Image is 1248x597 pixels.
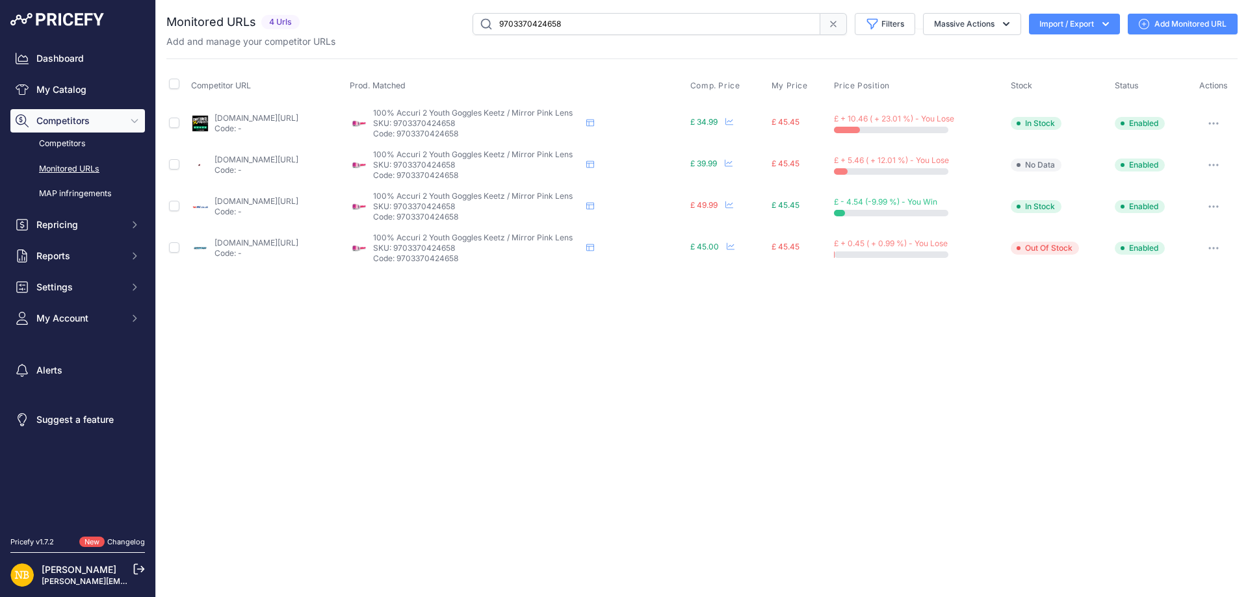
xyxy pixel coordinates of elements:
[690,242,719,251] span: £ 45.00
[79,537,105,548] span: New
[36,218,122,231] span: Repricing
[1199,81,1228,90] span: Actions
[214,155,298,164] a: [DOMAIN_NAME][URL]
[373,191,573,201] span: 100% Accuri 2 Youth Goggles Keetz / Mirror Pink Lens
[214,238,298,248] a: [DOMAIN_NAME][URL]
[1128,14,1238,34] a: Add Monitored URL
[10,408,145,431] a: Suggest a feature
[373,170,581,181] p: Code: 9703370424658
[373,149,573,159] span: 100% Accuri 2 Youth Goggles Keetz / Mirror Pink Lens
[855,13,915,35] button: Filters
[690,159,717,168] span: £ 39.99
[10,307,145,330] button: My Account
[10,158,145,181] a: Monitored URLs
[214,207,298,217] p: Code: -
[10,13,104,26] img: Pricefy Logo
[1011,81,1032,90] span: Stock
[10,244,145,268] button: Reports
[36,281,122,294] span: Settings
[772,81,808,91] span: My Price
[1011,242,1079,255] span: Out Of Stock
[10,78,145,101] a: My Catalog
[373,129,581,139] p: Code: 9703370424658
[373,108,573,118] span: 100% Accuri 2 Youth Goggles Keetz / Mirror Pink Lens
[36,114,122,127] span: Competitors
[373,160,581,170] p: SKU: 9703370424658
[373,243,581,253] p: SKU: 9703370424658
[1029,14,1120,34] button: Import / Export
[690,81,740,91] span: Comp. Price
[214,113,298,123] a: [DOMAIN_NAME][URL]
[214,248,298,259] p: Code: -
[1115,159,1165,171] span: Enabled
[834,155,949,165] span: £ + 5.46 ( + 12.01 %) - You Lose
[373,118,581,129] p: SKU: 9703370424658
[772,159,799,168] span: £ 45.45
[834,81,890,91] span: Price Position
[772,81,811,91] button: My Price
[373,233,573,242] span: 100% Accuri 2 Youth Goggles Keetz / Mirror Pink Lens
[261,15,300,30] span: 4 Urls
[42,564,116,575] a: [PERSON_NAME]
[214,123,298,134] p: Code: -
[1115,117,1165,130] span: Enabled
[1115,81,1139,90] span: Status
[10,133,145,155] a: Competitors
[772,242,799,251] span: £ 45.45
[350,81,406,90] span: Prod. Matched
[107,537,145,546] a: Changelog
[1115,200,1165,213] span: Enabled
[373,253,581,264] p: Code: 9703370424658
[36,312,122,325] span: My Account
[166,13,256,31] h2: Monitored URLs
[10,275,145,299] button: Settings
[1115,242,1165,255] span: Enabled
[214,165,298,175] p: Code: -
[923,13,1021,35] button: Massive Actions
[42,576,242,586] a: [PERSON_NAME][EMAIL_ADDRESS][DOMAIN_NAME]
[690,200,718,210] span: £ 49.99
[834,197,937,207] span: £ - 4.54 (-9.99 %) - You Win
[473,13,820,35] input: Search
[10,47,145,70] a: Dashboard
[772,200,799,210] span: £ 45.45
[772,117,799,127] span: £ 45.45
[1011,200,1061,213] span: In Stock
[834,81,892,91] button: Price Position
[373,201,581,212] p: SKU: 9703370424658
[834,238,948,248] span: £ + 0.45 ( + 0.99 %) - You Lose
[1011,159,1061,171] span: No Data
[191,81,251,90] span: Competitor URL
[10,359,145,382] a: Alerts
[10,47,145,521] nav: Sidebar
[834,114,954,123] span: £ + 10.46 ( + 23.01 %) - You Lose
[1011,117,1061,130] span: In Stock
[214,196,298,206] a: [DOMAIN_NAME][URL]
[690,81,743,91] button: Comp. Price
[10,213,145,236] button: Repricing
[373,212,581,222] p: Code: 9703370424658
[166,35,335,48] p: Add and manage your competitor URLs
[10,537,54,548] div: Pricefy v1.7.2
[10,183,145,205] a: MAP infringements
[10,109,145,133] button: Competitors
[690,117,718,127] span: £ 34.99
[36,249,122,262] span: Reports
